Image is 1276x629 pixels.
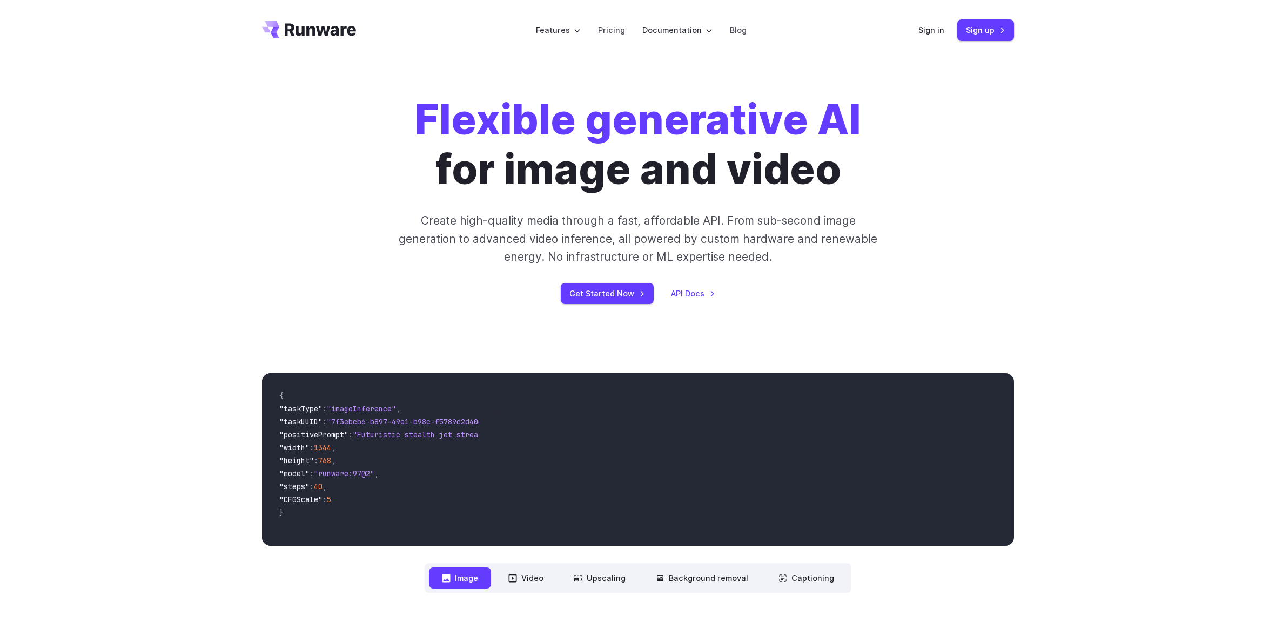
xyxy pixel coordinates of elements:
span: : [323,404,327,414]
a: Blog [730,24,747,36]
span: "taskType" [279,404,323,414]
span: , [331,443,335,452]
span: , [323,482,327,491]
label: Features [536,24,581,36]
span: 5 [327,495,331,504]
button: Captioning [765,567,847,589]
span: "width" [279,443,310,452]
strong: Flexible generative AI [415,94,861,145]
a: Get Started Now [561,283,654,304]
span: "Futuristic stealth jet streaking through a neon-lit cityscape with glowing purple exhaust" [353,430,746,439]
span: "model" [279,469,310,478]
span: , [374,469,379,478]
a: Go to / [262,21,356,38]
span: : [323,495,327,504]
a: Sign up [957,19,1014,40]
span: : [348,430,353,439]
button: Upscaling [561,567,639,589]
span: "steps" [279,482,310,491]
span: 40 [314,482,323,491]
a: Sign in [918,24,944,36]
span: : [310,482,314,491]
span: 768 [318,456,331,465]
span: "taskUUID" [279,417,323,427]
span: "imageInference" [327,404,396,414]
span: : [314,456,318,465]
span: : [310,469,314,478]
span: "7f3ebcb6-b897-49e1-b98c-f5789d2d40d7" [327,417,491,427]
span: "CFGScale" [279,495,323,504]
a: Pricing [598,24,625,36]
span: "height" [279,456,314,465]
span: } [279,508,284,517]
span: , [396,404,400,414]
span: : [310,443,314,452]
span: { [279,391,284,401]
span: "runware:97@2" [314,469,374,478]
label: Documentation [642,24,713,36]
button: Background removal [643,567,761,589]
a: API Docs [671,287,715,300]
h1: for image and video [415,95,861,194]
span: 1344 [314,443,331,452]
span: , [331,456,335,465]
span: : [323,417,327,427]
button: Video [495,567,556,589]
button: Image [429,567,491,589]
p: Create high-quality media through a fast, affordable API. From sub-second image generation to adv... [398,212,879,266]
span: "positivePrompt" [279,430,348,439]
